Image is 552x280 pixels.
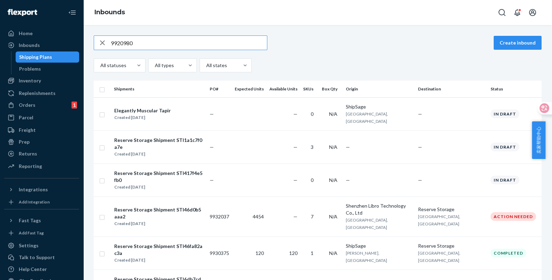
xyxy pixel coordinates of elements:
span: — [293,177,298,183]
a: Talk to Support [4,252,79,263]
div: Orders [19,102,35,109]
div: Integrations [19,186,48,193]
span: — [418,177,422,183]
a: Orders1 [4,99,79,111]
div: Reporting [19,163,42,170]
a: Home [4,28,79,39]
a: Freight [4,125,79,136]
div: Reserve Storage Shipment STI1a1c7f0a7e [114,137,204,151]
td: 9930375 [207,237,232,270]
div: Inbounds [19,42,40,49]
span: — [293,214,298,219]
input: All types [154,62,155,69]
th: Shipments [111,81,207,97]
th: PO# [207,81,232,97]
a: Parcel [4,112,79,123]
div: In draft [491,176,519,184]
div: Created [DATE] [114,151,204,158]
button: Open notifications [510,6,524,19]
th: Origin [343,81,416,97]
div: Add Fast Tag [19,230,44,236]
button: Open Search Box [495,6,509,19]
div: Inventory [19,77,41,84]
span: N/A [329,111,337,117]
div: Reserve Storage Shipment STI417f4e5fb0 [114,170,204,184]
th: SKUs [300,81,319,97]
div: Action Needed [491,212,536,221]
span: — [210,177,214,183]
div: Talk to Support [19,254,55,261]
a: Problems [16,63,80,74]
a: Inbounds [4,40,79,51]
button: Fast Tags [4,215,79,226]
div: Add Integration [19,199,50,205]
div: Reserve Storage [418,242,485,249]
div: Reserve Storage Shipment STI46fa82ac3a [114,243,204,257]
div: Created [DATE] [114,220,204,227]
span: N/A [329,144,337,150]
span: 120 [289,250,298,256]
div: Reserve Storage [418,206,485,213]
th: Status [488,81,542,97]
div: ShipSage [346,242,413,249]
span: [PERSON_NAME], [GEOGRAPHIC_DATA] [346,250,387,263]
div: Shipping Plans [19,54,52,61]
ol: breadcrumbs [89,2,131,23]
a: Help Center [4,264,79,275]
a: Shipping Plans [16,51,80,63]
span: 3 [311,144,313,150]
th: Destination [415,81,488,97]
a: Inventory [4,75,79,86]
div: Elegantly Muscular Tapir [114,107,171,114]
button: 卖家帮助中心 [532,121,545,159]
span: — [210,111,214,117]
div: Replenishments [19,90,56,97]
span: N/A [329,250,337,256]
span: — [210,144,214,150]
button: Close Navigation [65,6,79,19]
div: Reserve Storage Shipment STI46d0b5aaa2 [114,206,204,220]
div: Settings [19,242,39,249]
div: Help Center [19,266,47,273]
div: Completed [491,249,526,257]
div: Created [DATE] [114,257,204,264]
div: 1 [72,102,77,109]
th: Box Qty [319,81,343,97]
span: — [346,177,350,183]
span: 4454 [253,214,264,219]
span: N/A [329,214,337,219]
a: Reporting [4,161,79,172]
div: Returns [19,150,37,157]
div: Freight [19,127,36,134]
a: Add Integration [4,198,79,206]
div: Fast Tags [19,217,41,224]
a: Add Fast Tag [4,229,79,237]
div: Created [DATE] [114,184,204,191]
button: Integrations [4,184,79,195]
span: [GEOGRAPHIC_DATA], [GEOGRAPHIC_DATA] [346,111,388,124]
span: 0 [311,111,313,117]
th: Expected Units [232,81,267,97]
div: Parcel [19,114,33,121]
span: — [346,144,350,150]
div: Home [19,30,33,37]
div: In draft [491,143,519,151]
span: — [418,111,422,117]
input: Search inbounds by name, destination, msku... [111,36,267,50]
a: Returns [4,148,79,159]
a: Inbounds [94,8,125,16]
a: Prep [4,136,79,147]
span: [GEOGRAPHIC_DATA], [GEOGRAPHIC_DATA] [418,214,460,226]
span: 120 [256,250,264,256]
div: Prep [19,138,30,145]
span: — [418,144,422,150]
span: N/A [329,177,337,183]
div: ShipSage [346,103,413,110]
td: 9932037 [207,197,232,237]
div: In draft [491,110,519,118]
span: 1 [311,250,313,256]
span: — [293,144,298,150]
